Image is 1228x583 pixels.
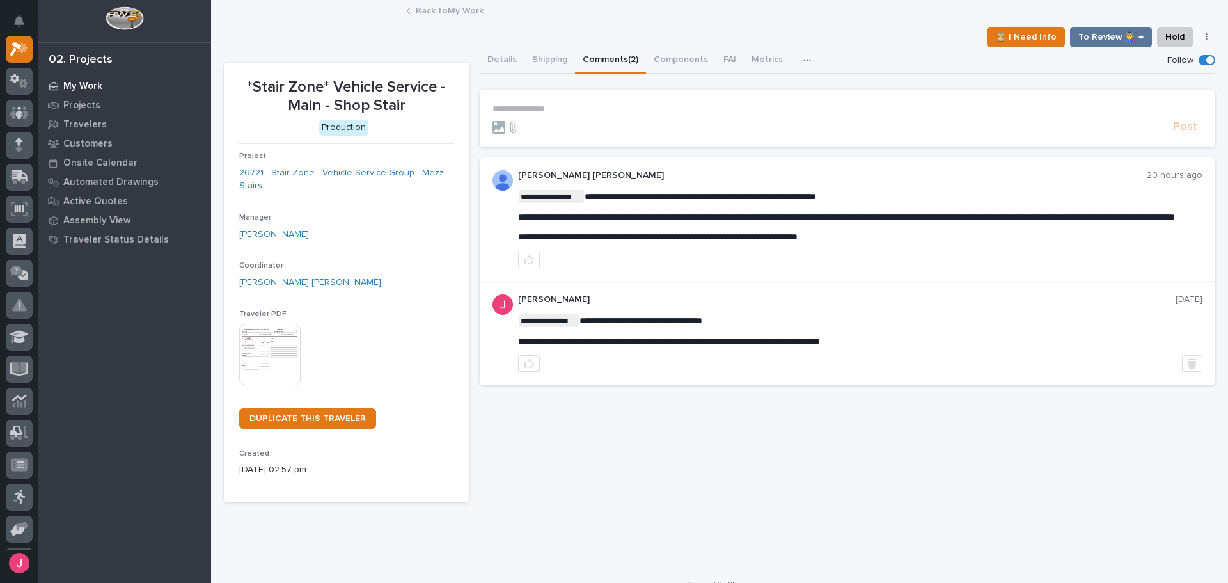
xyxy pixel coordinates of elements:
a: DUPLICATE THIS TRAVELER [239,408,376,429]
p: [PERSON_NAME] [518,294,1176,305]
span: Hold [1165,29,1185,45]
span: Coordinator [239,262,283,269]
p: [DATE] 02:57 pm [239,463,454,477]
p: Travelers [63,119,107,131]
p: *Stair Zone* Vehicle Service - Main - Shop Stair [239,78,454,115]
span: Created [239,450,269,458]
button: To Review 👨‍🏭 → [1070,27,1152,47]
span: Manager [239,214,271,221]
button: Comments (2) [575,47,646,74]
a: Active Quotes [38,191,211,211]
span: Traveler PDF [239,310,287,318]
p: Traveler Status Details [63,234,169,246]
button: Metrics [744,47,791,74]
a: Travelers [38,115,211,134]
button: Shipping [524,47,575,74]
div: Production [319,120,368,136]
button: ⏳ I Need Info [987,27,1065,47]
a: [PERSON_NAME] [239,228,309,241]
button: users-avatar [6,550,33,577]
p: 20 hours ago [1147,170,1202,181]
a: Onsite Calendar [38,153,211,172]
button: like this post [518,355,540,372]
span: Project [239,152,266,160]
button: FAI [716,47,744,74]
a: Customers [38,134,211,153]
p: Onsite Calendar [63,157,138,169]
span: DUPLICATE THIS TRAVELER [249,414,366,423]
p: Automated Drawings [63,177,159,188]
a: Back toMy Work [416,3,484,17]
p: [DATE] [1176,294,1202,305]
a: Automated Drawings [38,172,211,191]
img: AD_cMMRcK_lR-hunIWE1GUPcUjzJ19X9Uk7D-9skk6qMORDJB_ZroAFOMmnE07bDdh4EHUMJPuIZ72TfOWJm2e1TqCAEecOOP... [492,170,513,191]
button: Notifications [6,8,33,35]
span: ⏳ I Need Info [995,29,1057,45]
span: Post [1173,120,1197,134]
div: Notifications [16,15,33,36]
a: [PERSON_NAME] [PERSON_NAME] [239,276,381,289]
img: ACg8ocI-SXp0KwvcdjE4ZoRMyLsZRSgZqnEZt9q_hAaElEsh-D-asw=s96-c [492,294,513,315]
button: Components [646,47,716,74]
a: 26721 - Stair Zone - Vehicle Service Group - Mezz Stairs [239,166,454,193]
div: 02. Projects [49,53,113,67]
p: [PERSON_NAME] [PERSON_NAME] [518,170,1147,181]
p: Active Quotes [63,196,128,207]
button: Delete post [1182,355,1202,372]
a: Projects [38,95,211,115]
button: Details [480,47,524,74]
p: Customers [63,138,113,150]
img: Workspace Logo [106,6,143,30]
p: Assembly View [63,215,130,227]
button: Hold [1157,27,1193,47]
a: Traveler Status Details [38,230,211,249]
p: My Work [63,81,102,92]
p: Follow [1167,55,1193,66]
a: My Work [38,76,211,95]
a: Assembly View [38,211,211,230]
p: Projects [63,100,100,111]
span: To Review 👨‍🏭 → [1078,29,1144,45]
button: like this post [518,252,540,268]
button: Post [1168,120,1202,134]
